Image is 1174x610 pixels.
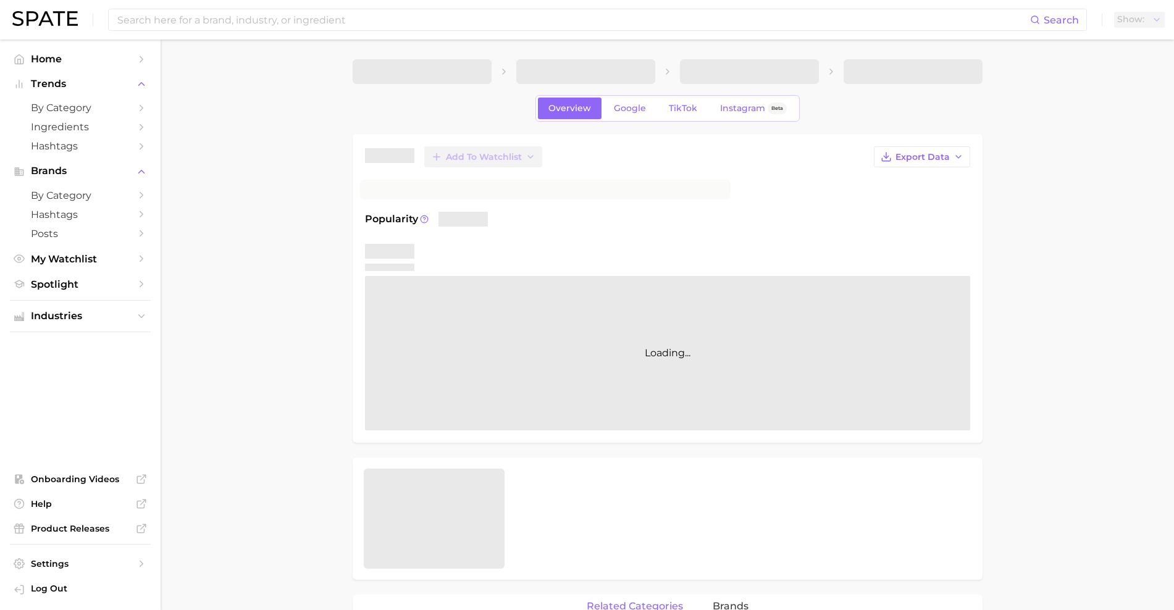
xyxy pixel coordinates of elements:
span: Export Data [895,152,950,162]
a: Onboarding Videos [10,470,151,488]
button: Add to Watchlist [424,146,542,167]
span: Add to Watchlist [446,152,522,162]
span: Popularity [365,212,418,227]
button: Industries [10,307,151,325]
span: Log Out [31,583,141,594]
a: Ingredients [10,117,151,136]
span: Show [1117,16,1144,23]
span: Overview [548,103,591,114]
a: Help [10,495,151,513]
span: Hashtags [31,140,130,152]
a: Settings [10,554,151,573]
span: Google [614,103,646,114]
a: Hashtags [10,205,151,224]
span: Beta [771,103,783,114]
a: by Category [10,186,151,205]
button: Brands [10,162,151,180]
span: My Watchlist [31,253,130,265]
span: Instagram [720,103,765,114]
span: Onboarding Videos [31,474,130,485]
span: Help [31,498,130,509]
span: Brands [31,165,130,177]
button: Trends [10,75,151,93]
a: Home [10,49,151,69]
a: Posts [10,224,151,243]
a: TikTok [658,98,708,119]
a: Product Releases [10,519,151,538]
span: Trends [31,78,130,90]
button: Export Data [874,146,970,167]
span: by Category [31,102,130,114]
a: Overview [538,98,602,119]
a: Log out. Currently logged in with e-mail marmoren@estee.com. [10,579,151,600]
span: TikTok [669,103,697,114]
span: Search [1044,14,1079,26]
img: SPATE [12,11,78,26]
span: Settings [31,558,130,569]
div: Loading... [365,276,970,430]
span: Home [31,53,130,65]
input: Search here for a brand, industry, or ingredient [116,9,1030,30]
a: Google [603,98,656,119]
span: Industries [31,311,130,322]
a: Hashtags [10,136,151,156]
a: InstagramBeta [710,98,797,119]
a: by Category [10,98,151,117]
span: Hashtags [31,209,130,220]
a: My Watchlist [10,249,151,269]
span: Product Releases [31,523,130,534]
span: Spotlight [31,278,130,290]
span: by Category [31,190,130,201]
span: Ingredients [31,121,130,133]
span: Posts [31,228,130,240]
button: Show [1114,12,1165,28]
a: Spotlight [10,275,151,294]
